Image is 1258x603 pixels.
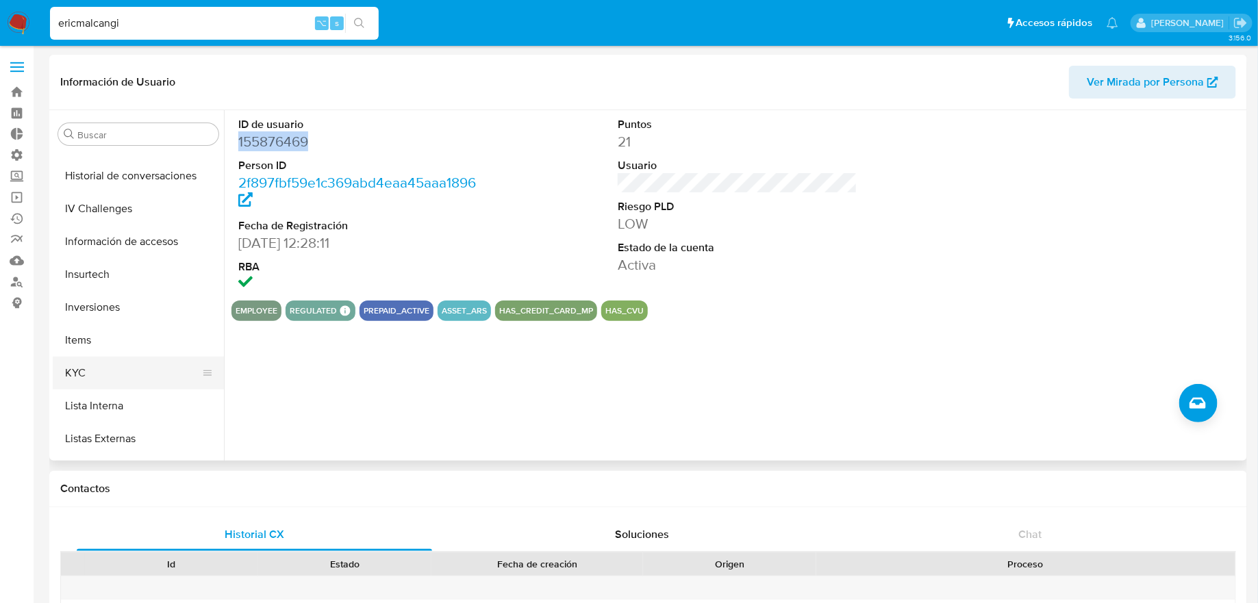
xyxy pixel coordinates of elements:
dt: Fecha de Registración [238,218,478,233]
span: Soluciones [615,526,669,542]
span: Chat [1019,526,1042,542]
span: Ver Mirada por Persona [1087,66,1204,99]
dd: Activa [618,255,857,274]
button: Listas Externas [53,422,224,455]
h1: Información de Usuario [60,75,175,89]
input: Buscar [77,129,213,141]
button: Buscar [64,129,75,140]
input: Buscar usuario o caso... [50,14,379,32]
dt: Riesgo PLD [618,199,857,214]
button: Items [53,324,224,357]
button: Historial de conversaciones [53,159,224,192]
dt: Estado de la cuenta [618,240,857,255]
div: Estado [268,557,422,571]
a: 2f897fbf59e1c369abd4eaa45aaa1896 [238,172,476,211]
button: KYC [53,357,213,389]
button: asset_ars [442,308,487,313]
dt: RBA [238,259,478,274]
dd: 21 [618,132,857,151]
dt: Person ID [238,158,478,173]
span: s [335,16,339,29]
dd: 155876469 [238,132,478,151]
div: Fecha de creación [441,557,633,571]
div: Id [95,557,249,571]
a: Salir [1233,16,1248,30]
button: regulated [290,308,337,313]
dd: [DATE] 12:28:11 [238,233,478,253]
button: IV Challenges [53,192,224,225]
span: Accesos rápidos [1016,16,1093,30]
span: Historial CX [225,526,284,542]
h1: Contactos [60,482,1236,496]
button: search-icon [345,14,373,33]
a: Notificaciones [1107,17,1118,29]
button: has_credit_card_mp [499,308,593,313]
div: Origen [653,557,807,571]
button: Información de accesos [53,225,224,258]
span: ⌥ [316,16,327,29]
button: Inversiones [53,291,224,324]
button: Lista Interna [53,389,224,422]
button: Marcas AML [53,455,224,488]
dt: ID de usuario [238,117,478,132]
button: Ver Mirada por Persona [1069,66,1236,99]
dd: LOW [618,214,857,233]
dt: Usuario [618,158,857,173]
p: eric.malcangi@mercadolibre.com [1151,16,1229,29]
button: prepaid_active [364,308,429,313]
dt: Puntos [618,117,857,132]
button: employee [236,308,277,313]
div: Proceso [826,557,1226,571]
button: Insurtech [53,258,224,291]
button: has_cvu [605,308,644,313]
